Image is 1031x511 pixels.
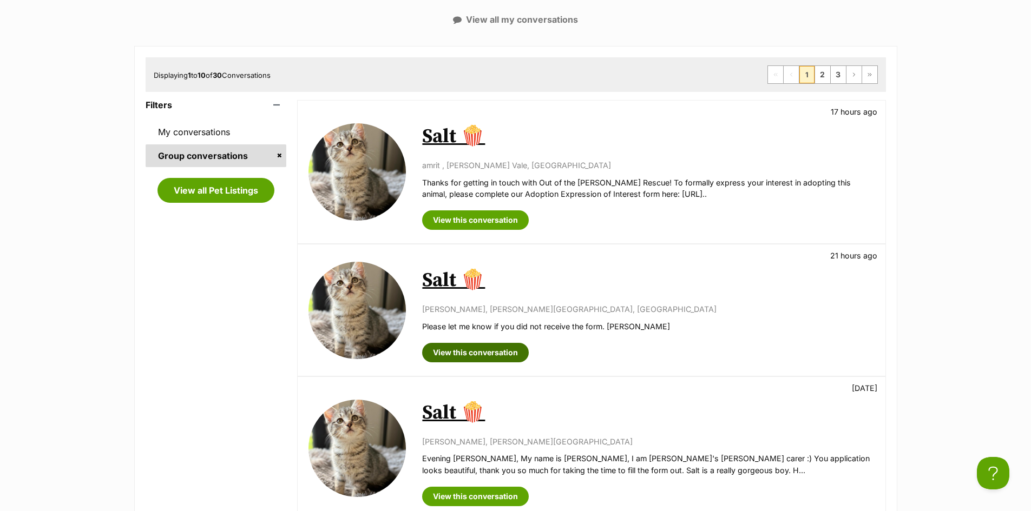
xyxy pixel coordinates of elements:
a: Last page [862,66,877,83]
a: Next page [846,66,862,83]
a: Group conversations [146,144,287,167]
span: Displaying to of Conversations [154,71,271,79]
a: View this conversation [422,487,529,506]
a: Page 3 [831,66,846,83]
p: amrit , [PERSON_NAME] Vale, [GEOGRAPHIC_DATA] [422,160,874,171]
a: Salt 🍿 [422,268,485,293]
span: Previous page [784,66,799,83]
iframe: Help Scout Beacon - Open [977,457,1009,489]
p: 17 hours ago [831,106,877,117]
strong: 30 [213,71,222,79]
strong: 10 [198,71,206,79]
a: View this conversation [422,210,529,230]
img: Salt 🍿 [308,123,406,221]
a: Salt 🍿 [422,124,485,149]
p: [PERSON_NAME], [PERSON_NAME][GEOGRAPHIC_DATA] [422,436,874,447]
p: [PERSON_NAME], [PERSON_NAME][GEOGRAPHIC_DATA], [GEOGRAPHIC_DATA] [422,303,874,315]
a: My conversations [146,121,287,143]
a: View this conversation [422,343,529,362]
p: Thanks for getting in touch with Out of the [PERSON_NAME] Rescue! To formally express your intere... [422,177,874,200]
a: Salt 🍿 [422,401,485,425]
p: Evening [PERSON_NAME], My name is [PERSON_NAME], I am [PERSON_NAME]'s [PERSON_NAME] carer :) You ... [422,453,874,476]
img: Salt 🍿 [308,400,406,497]
header: Filters [146,100,287,110]
a: Page 2 [815,66,830,83]
nav: Pagination [767,65,878,84]
span: Page 1 [799,66,815,83]
a: View all Pet Listings [157,178,274,203]
p: [DATE] [852,382,877,394]
img: Salt 🍿 [308,262,406,359]
a: View all my conversations [453,15,578,24]
p: 21 hours ago [830,250,877,261]
strong: 1 [188,71,191,79]
p: Please let me know if you did not receive the form. [PERSON_NAME] [422,321,874,332]
span: First page [768,66,783,83]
